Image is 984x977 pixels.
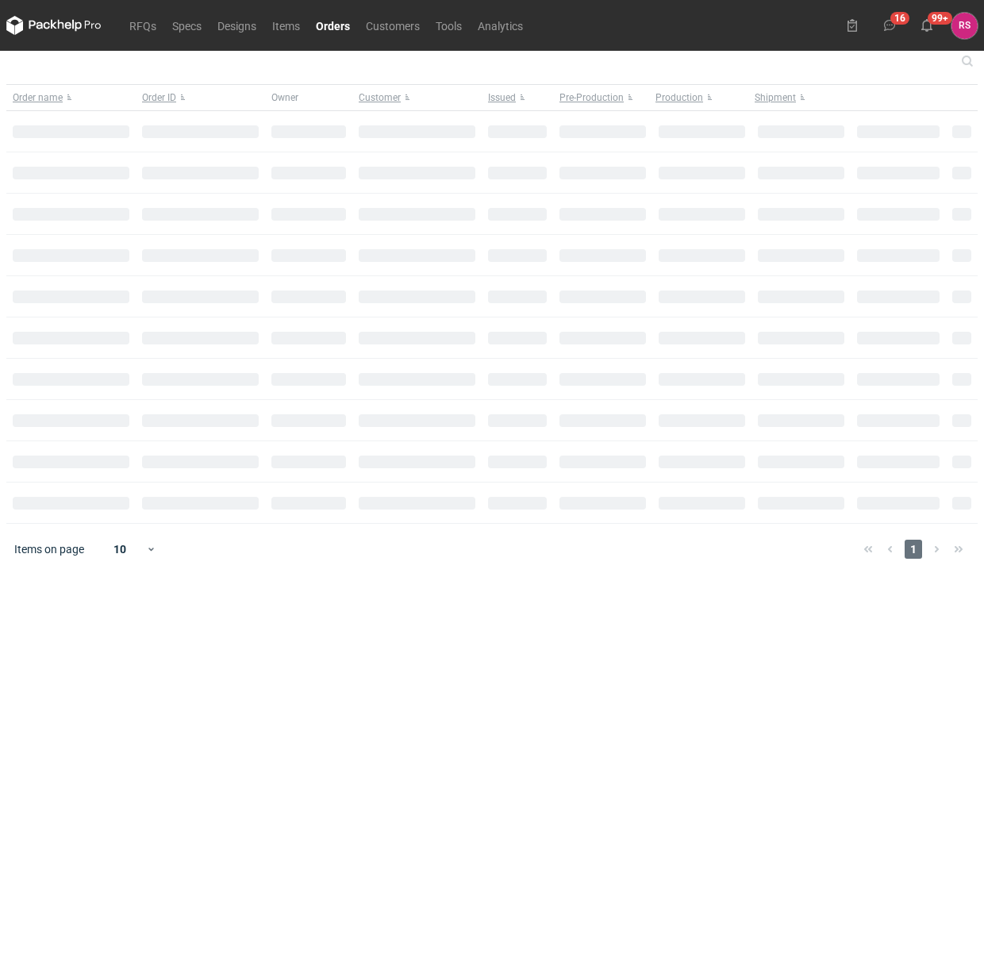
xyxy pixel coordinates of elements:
[308,16,358,35] a: Orders
[755,91,796,104] span: Shipment
[553,85,652,110] button: Pre-Production
[877,13,902,38] button: 16
[136,85,265,110] button: Order ID
[358,16,428,35] a: Customers
[142,91,176,104] span: Order ID
[359,91,401,104] span: Customer
[352,85,482,110] button: Customer
[482,85,553,110] button: Issued
[751,85,851,110] button: Shipment
[14,541,84,557] span: Items on page
[470,16,531,35] a: Analytics
[94,538,146,560] div: 10
[951,13,978,39] button: RS
[914,13,940,38] button: 99+
[905,540,922,559] span: 1
[164,16,209,35] a: Specs
[6,16,102,35] svg: Packhelp Pro
[13,91,63,104] span: Order name
[428,16,470,35] a: Tools
[209,16,264,35] a: Designs
[951,13,978,39] div: Rafał Stani
[655,91,703,104] span: Production
[652,85,751,110] button: Production
[6,85,136,110] button: Order name
[121,16,164,35] a: RFQs
[264,16,308,35] a: Items
[271,91,298,104] span: Owner
[488,91,516,104] span: Issued
[559,91,624,104] span: Pre-Production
